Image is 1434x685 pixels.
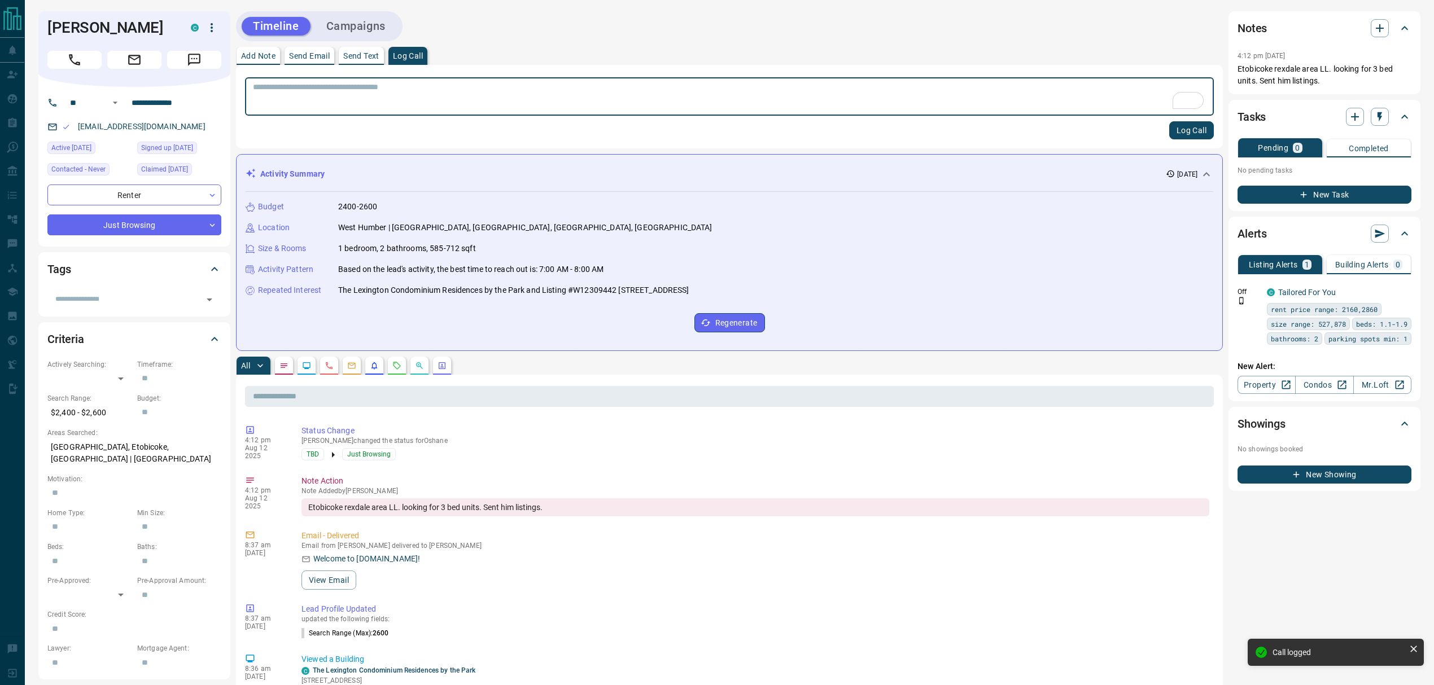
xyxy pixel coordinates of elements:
[47,393,132,403] p: Search Range:
[245,673,285,680] p: [DATE]
[47,508,132,518] p: Home Type:
[137,142,221,157] div: Sun Aug 10 2025
[47,330,84,348] h2: Criteria
[167,51,221,69] span: Message
[1238,287,1260,297] p: Off
[1295,376,1353,394] a: Condos
[301,542,1209,550] p: Email from [PERSON_NAME] delivered to [PERSON_NAME]
[1238,108,1266,126] h2: Tasks
[393,52,423,60] p: Log Call
[1238,410,1411,437] div: Showings
[258,201,284,213] p: Budget
[51,164,106,175] span: Contacted - Never
[1271,318,1346,330] span: size range: 527,878
[47,609,221,620] p: Credit Score:
[1335,261,1389,269] p: Building Alerts
[1271,333,1318,344] span: bathrooms: 2
[1238,103,1411,130] div: Tasks
[141,142,193,153] span: Signed up [DATE]
[1238,466,1411,484] button: New Showing
[47,185,221,205] div: Renter
[301,615,1209,623] p: updated the following fields:
[1238,297,1245,305] svg: Push Notification Only
[258,264,313,275] p: Activity Pattern
[47,256,221,283] div: Tags
[1177,169,1197,179] p: [DATE]
[301,425,1209,437] p: Status Change
[1356,318,1407,330] span: beds: 1.1-1.9
[137,163,221,179] div: Sun Aug 10 2025
[1271,304,1378,315] span: rent price range: 2160,2860
[1349,144,1389,152] p: Completed
[241,52,276,60] p: Add Note
[1238,63,1411,87] p: Etobicoke rexdale area LL. looking for 3 bed units. Sent him listings.
[338,264,604,275] p: Based on the lead's activity, the best time to reach out is: 7:00 AM - 8:00 AM
[315,17,397,36] button: Campaigns
[245,665,285,673] p: 8:36 am
[258,243,307,254] p: Size & Rooms
[253,82,1206,111] textarea: To enrich screen reader interactions, please activate Accessibility in Grammarly extension settings
[301,667,309,675] div: condos.ca
[1273,648,1405,657] div: Call logged
[438,361,447,370] svg: Agent Actions
[108,96,122,109] button: Open
[694,313,765,332] button: Regenerate
[1238,162,1411,179] p: No pending tasks
[338,201,377,213] p: 2400-2600
[260,168,325,180] p: Activity Summary
[338,243,476,254] p: 1 bedroom, 2 bathrooms, 585-712 sqft
[1238,19,1267,37] h2: Notes
[47,576,132,586] p: Pre-Approved:
[1238,415,1286,433] h2: Showings
[302,361,311,370] svg: Lead Browsing Activity
[137,508,221,518] p: Min Size:
[1238,186,1411,204] button: New Task
[301,475,1209,487] p: Note Action
[78,122,206,131] a: [EMAIL_ADDRESS][DOMAIN_NAME]
[301,603,1209,615] p: Lead Profile Updated
[415,361,424,370] svg: Opportunities
[1267,288,1275,296] div: condos.ca
[1238,361,1411,372] p: New Alert:
[1278,288,1336,297] a: Tailored For You
[47,359,132,370] p: Actively Searching:
[338,222,712,234] p: West Humber | [GEOGRAPHIC_DATA], [GEOGRAPHIC_DATA], [GEOGRAPHIC_DATA], [GEOGRAPHIC_DATA]
[245,444,285,460] p: Aug 12 2025
[47,438,221,468] p: [GEOGRAPHIC_DATA], Etobicoke, [GEOGRAPHIC_DATA] | [GEOGRAPHIC_DATA]
[245,486,285,494] p: 4:12 pm
[47,474,221,484] p: Motivation:
[137,576,221,586] p: Pre-Approval Amount:
[47,214,221,235] div: Just Browsing
[202,292,217,308] button: Open
[1396,261,1400,269] p: 0
[1238,220,1411,247] div: Alerts
[245,549,285,557] p: [DATE]
[301,653,1209,665] p: Viewed a Building
[47,643,132,653] p: Lawyer:
[279,361,288,370] svg: Notes
[258,222,290,234] p: Location
[313,553,420,565] p: Welcome to [DOMAIN_NAME]!
[1258,144,1288,152] p: Pending
[1238,52,1286,60] p: 4:12 pm [DATE]
[47,19,174,37] h1: [PERSON_NAME]
[1238,225,1267,243] h2: Alerts
[47,542,132,552] p: Beds:
[301,530,1209,542] p: Email - Delivered
[343,52,379,60] p: Send Text
[1169,121,1214,139] button: Log Call
[1353,376,1411,394] a: Mr.Loft
[191,24,199,32] div: condos.ca
[47,142,132,157] div: Sun Aug 10 2025
[347,449,391,460] span: Just Browsing
[47,260,71,278] h2: Tags
[307,449,319,460] span: TBD
[1328,333,1407,344] span: parking spots min: 1
[1295,144,1300,152] p: 0
[1238,376,1296,394] a: Property
[301,487,1209,495] p: Note Added by [PERSON_NAME]
[245,614,285,622] p: 8:37 am
[137,643,221,653] p: Mortgage Agent:
[301,628,389,638] p: Search Range (Max) :
[242,17,311,36] button: Timeline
